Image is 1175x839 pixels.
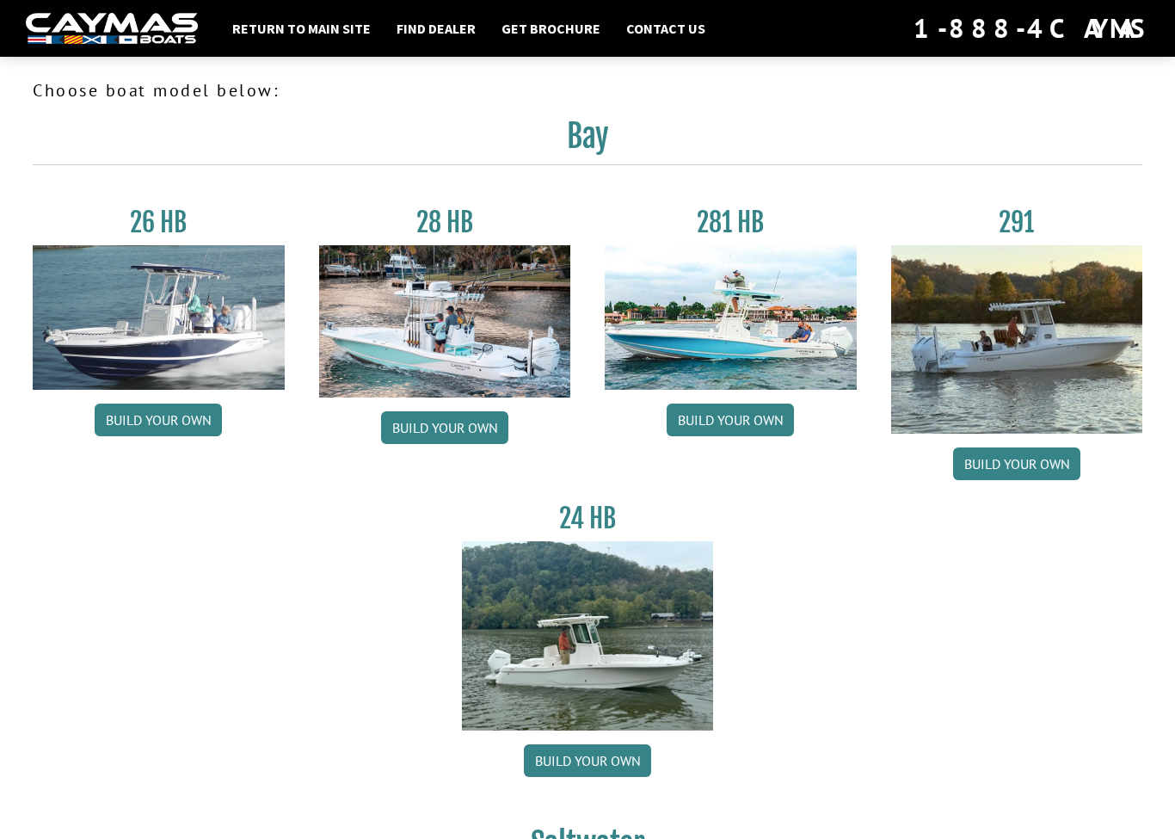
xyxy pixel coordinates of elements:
[26,13,198,45] img: white-logo-c9c8dbefe5ff5ceceb0f0178aa75bf4bb51f6bca0971e226c86eb53dfe498488.png
[605,207,857,238] h3: 281 HB
[605,245,857,390] img: 28-hb-twin.jpg
[224,17,379,40] a: Return to main site
[891,207,1143,238] h3: 291
[462,503,714,534] h3: 24 HB
[33,207,285,238] h3: 26 HB
[33,117,1142,165] h2: Bay
[953,447,1080,480] a: Build your own
[462,541,714,730] img: 24_HB_thumbnail.jpg
[914,9,1149,47] div: 1-888-4CAYMAS
[33,245,285,390] img: 26_new_photo_resized.jpg
[388,17,484,40] a: Find Dealer
[891,245,1143,434] img: 291_Thumbnail.jpg
[618,17,714,40] a: Contact Us
[381,411,508,444] a: Build your own
[95,404,222,436] a: Build your own
[319,207,571,238] h3: 28 HB
[319,245,571,398] img: 28_hb_thumbnail_for_caymas_connect.jpg
[667,404,794,436] a: Build your own
[33,77,1142,103] p: Choose boat model below:
[524,744,651,777] a: Build your own
[493,17,609,40] a: Get Brochure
